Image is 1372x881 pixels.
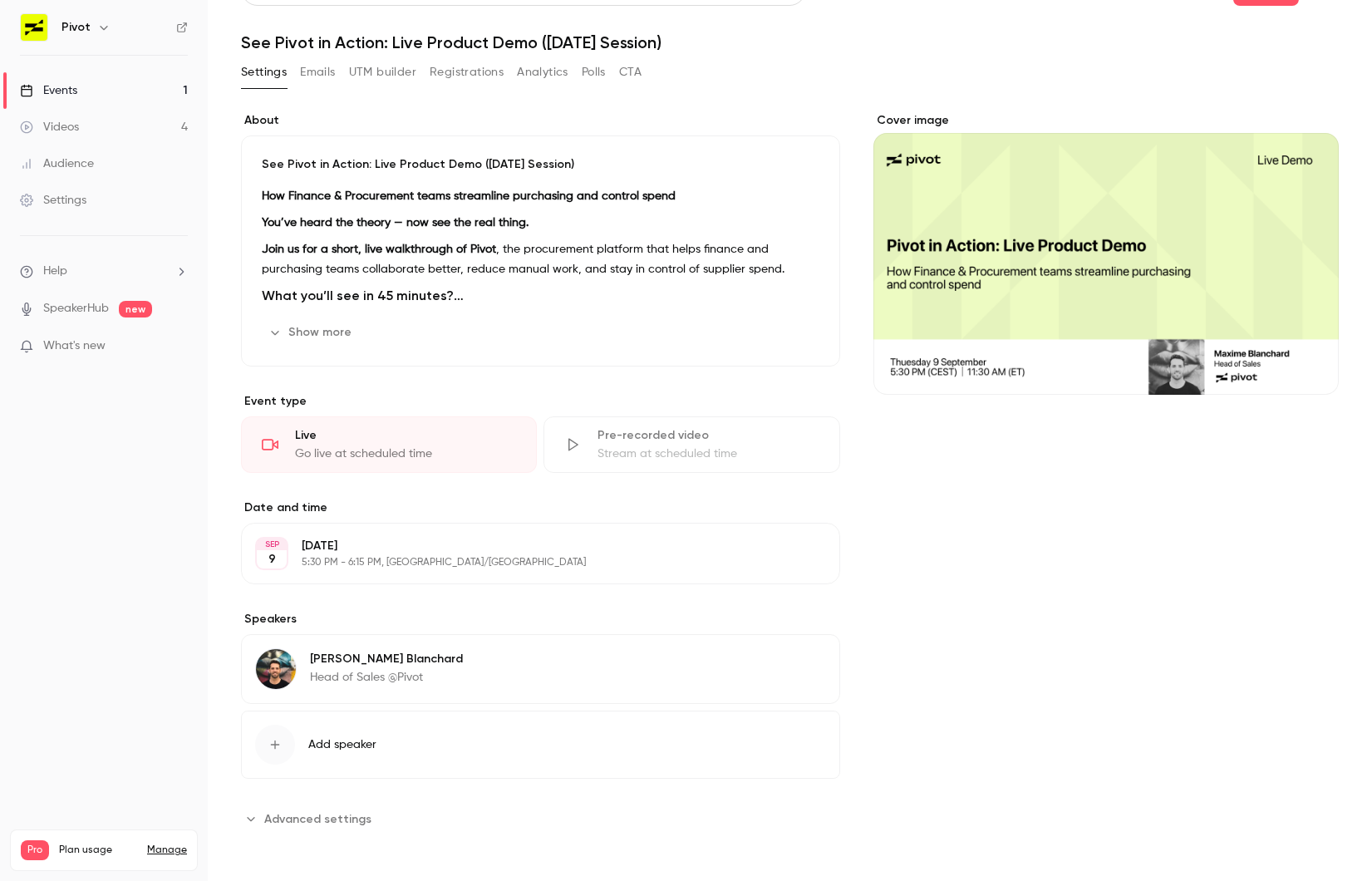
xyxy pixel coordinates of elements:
span: new [119,301,152,317]
div: Pre-recorded video [597,427,819,444]
div: Pre-recorded videoStream at scheduled time [543,416,839,473]
strong: Join us for a short, live walkthrough of Pivot [262,244,496,255]
button: Add speaker [241,711,840,779]
div: Settings [20,192,86,209]
span: What's new [43,337,106,355]
p: 5:30 PM - 6:15 PM, [GEOGRAPHIC_DATA]/[GEOGRAPHIC_DATA] [302,556,752,569]
span: Help [43,263,67,280]
li: help-dropdown-opener [20,263,188,280]
button: Settings [241,59,287,86]
h2: What you’ll see in 45 minutes? [262,286,819,306]
section: Cover image [873,112,1339,395]
span: Advanced settings [264,810,371,828]
button: Polls [582,59,606,86]
p: See Pivot in Action: Live Product Demo ([DATE] Session) [262,156,819,173]
button: Show more [262,319,361,346]
label: Date and time [241,500,840,516]
p: [PERSON_NAME] Blanchard [310,651,463,667]
div: SEP [257,539,287,550]
p: Head of Sales @Pivot [310,669,463,686]
p: , the procurement platform that helps finance and purchasing teams collaborate better, reduce man... [262,239,819,279]
h1: See Pivot in Action: Live Product Demo ([DATE] Session) [241,32,1339,52]
div: Live [295,427,516,444]
span: Add speaker [308,736,376,753]
img: Pivot [21,14,47,41]
a: SpeakerHub [43,300,109,317]
button: Advanced settings [241,805,381,832]
div: Stream at scheduled time [597,445,819,462]
button: Emails [300,59,335,86]
p: 9 [268,551,276,568]
strong: How Finance & Procurement teams streamline purchasing and control spend [262,190,676,202]
label: About [241,112,840,129]
button: Analytics [517,59,568,86]
p: [DATE] [302,538,752,554]
span: Plan usage [59,844,137,857]
div: Events [20,82,77,99]
button: CTA [619,59,642,86]
label: Cover image [873,112,1339,129]
p: Event type [241,393,840,410]
img: Maxime Blanchard [256,649,296,689]
span: Pro [21,840,49,860]
iframe: Noticeable Trigger [168,339,188,354]
div: Go live at scheduled time [295,445,516,462]
strong: You’ve heard the theory — now see the real thing. [262,217,529,229]
a: Manage [147,844,187,857]
div: Videos [20,119,79,135]
label: Speakers [241,611,840,628]
div: Maxime Blanchard[PERSON_NAME] BlanchardHead of Sales @Pivot [241,634,840,704]
button: UTM builder [349,59,416,86]
div: LiveGo live at scheduled time [241,416,537,473]
section: Advanced settings [241,805,840,832]
button: Registrations [430,59,504,86]
div: Audience [20,155,94,172]
h6: Pivot [61,19,91,36]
